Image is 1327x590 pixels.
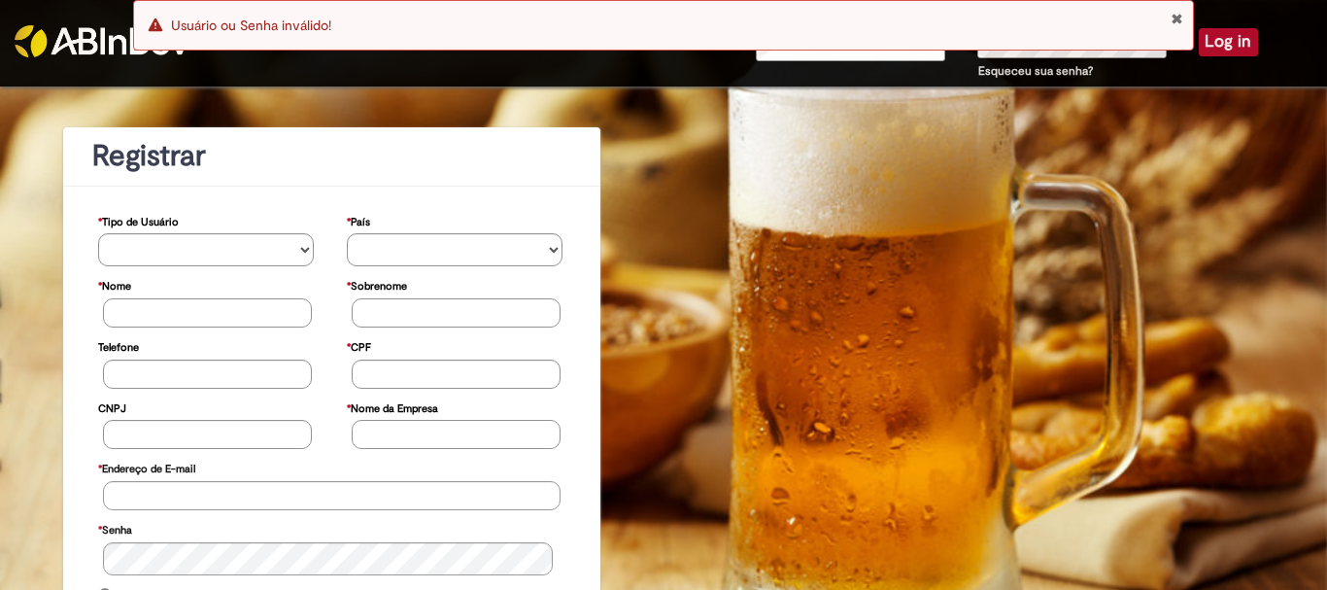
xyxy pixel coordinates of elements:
label: Nome [98,270,131,298]
label: Sobrenome [347,270,407,298]
span: Usuário ou Senha inválido! [171,17,331,34]
label: País [347,206,370,234]
img: ABInbev-white.png [15,25,189,57]
label: Nome da Empresa [347,393,438,421]
button: Log in [1199,28,1258,55]
h1: Registrar [92,140,571,172]
label: CPF [347,331,371,360]
label: Telefone [98,331,139,360]
label: Senha [98,514,132,542]
a: Esqueceu sua senha? [978,63,1093,79]
label: Endereço de E-mail [98,453,195,481]
label: Tipo de Usuário [98,206,179,234]
label: CNPJ [98,393,126,421]
button: Close Notification [1171,11,1183,26]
